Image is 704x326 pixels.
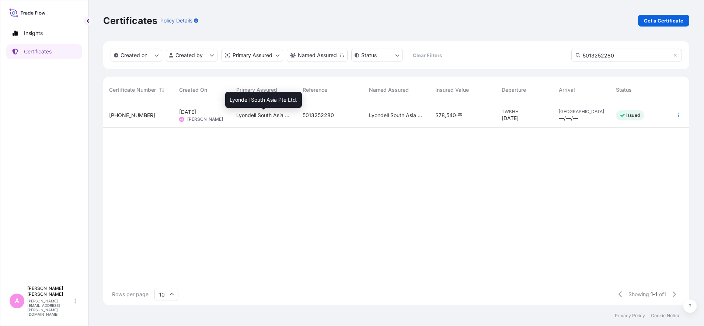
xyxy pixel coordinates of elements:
span: Rows per page [112,291,149,298]
span: TWKHH [502,109,547,115]
span: [DATE] [179,108,196,116]
span: [GEOGRAPHIC_DATA] [559,109,604,115]
p: [PERSON_NAME][EMAIL_ADDRESS][PERSON_NAME][DOMAIN_NAME] [27,299,73,316]
span: Status [616,86,632,94]
button: Clear Filters [407,49,448,61]
p: Certificates [103,15,157,27]
button: createdOn Filter options [111,49,162,62]
span: Lyondell South Asia Pte Ltd. [236,112,291,119]
p: Clear Filters [413,52,442,59]
span: 00 [458,113,462,116]
span: Lyondell South Asia Pte Ltd. [230,96,297,104]
button: certificateStatus Filter options [351,49,403,62]
span: 5013252280 [303,112,334,119]
span: , [445,113,446,118]
span: A [15,297,19,305]
p: Named Assured [298,52,337,59]
span: Arrival [559,86,575,94]
a: Cookie Notice [651,313,680,319]
span: Reference [303,86,327,94]
span: [DATE] [502,115,519,122]
span: . [456,113,457,116]
button: cargoOwner Filter options [287,49,348,62]
span: Certificate Number [109,86,156,94]
span: $ [435,113,439,118]
span: Insured Value [435,86,469,94]
p: Primary Assured [233,52,272,59]
p: Get a Certificate [644,17,683,24]
p: Created by [175,52,203,59]
span: Departure [502,86,526,94]
p: [PERSON_NAME] [PERSON_NAME] [27,285,73,297]
span: 540 [446,113,456,118]
span: 1-1 [651,291,658,298]
span: Created On [179,86,207,94]
p: Issued [626,112,640,118]
span: [PHONE_NUMBER] [109,112,155,119]
span: AL [180,116,184,123]
span: Showing [628,291,649,298]
a: Privacy Policy [615,313,645,319]
span: —/—/— [559,115,578,122]
input: Search Certificate or Reference... [571,49,682,62]
span: 78 [439,113,445,118]
span: [PERSON_NAME] [187,116,223,122]
a: Get a Certificate [638,15,689,27]
p: Status [361,52,377,59]
span: of 1 [659,291,666,298]
a: Insights [6,26,82,41]
a: Certificates [6,44,82,59]
button: createdBy Filter options [166,49,217,62]
span: Lyondell South Asia Pte Ltd [369,112,424,119]
p: Created on [121,52,147,59]
p: Certificates [24,48,52,55]
p: Insights [24,29,43,37]
button: distributor Filter options [221,49,283,62]
span: Primary Assured [236,86,277,94]
span: Named Assured [369,86,409,94]
p: Policy Details [160,17,192,24]
button: Sort [157,85,166,94]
